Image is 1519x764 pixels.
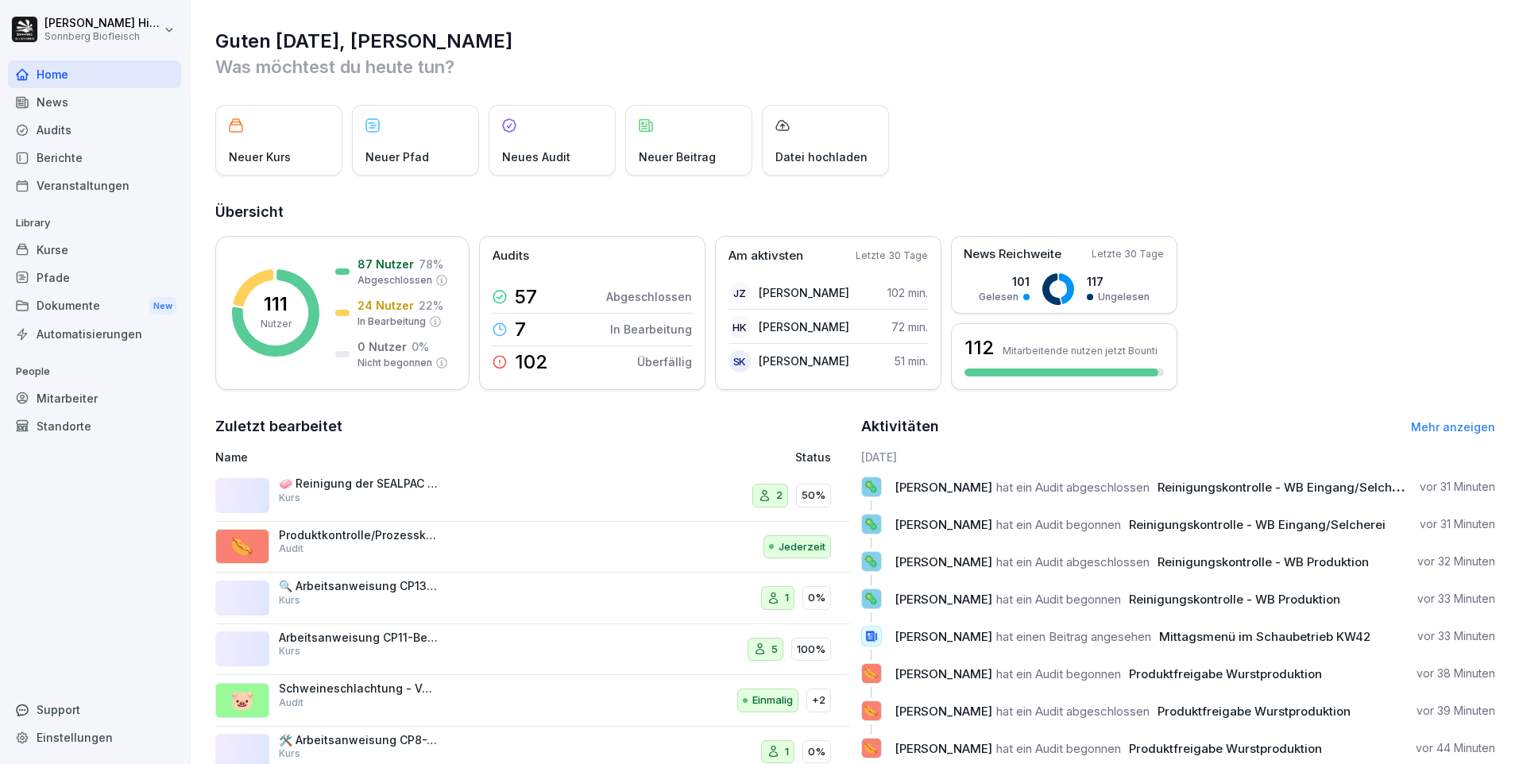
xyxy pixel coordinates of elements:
[996,704,1150,719] span: hat ein Audit abgeschlossen
[779,539,825,555] p: Jederzeit
[8,384,181,412] a: Mitarbeiter
[864,737,879,759] p: 🌭
[279,696,303,710] p: Audit
[776,488,783,504] p: 2
[864,550,879,573] p: 🦠
[230,532,254,561] p: 🌭
[264,295,288,314] p: 111
[1129,741,1322,756] span: Produktfreigabe Wurstproduktion
[895,666,992,681] span: [PERSON_NAME]
[215,449,613,465] p: Name
[215,675,850,727] a: 🐷Schweineschlachtung - VorarbeitenAuditEinmalig+2
[964,245,1061,264] p: News Reichweite
[861,449,1496,465] h6: [DATE]
[864,476,879,498] p: 🦠
[1098,290,1150,304] p: Ungelesen
[358,297,414,314] p: 24 Nutzer
[729,247,803,265] p: Am aktivsten
[215,415,850,438] h2: Zuletzt bearbeitet
[1417,591,1495,607] p: vor 33 Minuten
[8,60,181,88] a: Home
[502,149,570,165] p: Neues Audit
[1129,666,1322,681] span: Produktfreigabe Wurstproduktion
[785,744,789,760] p: 1
[279,593,300,608] p: Kurs
[279,528,438,542] p: Produktkontrolle/Prozesskontrolle
[864,513,879,535] p: 🦠
[610,321,692,338] p: In Bearbeitung
[8,88,181,116] a: News
[812,693,825,708] p: +2
[279,631,438,645] p: Arbeitsanweisung CP11-Begasen Faschiertes
[1417,666,1495,681] p: vor 38 Minuten
[759,353,849,369] p: [PERSON_NAME]
[996,554,1150,569] span: hat ein Audit abgeschlossen
[797,642,825,658] p: 100%
[1158,554,1369,569] span: Reinigungskontrolle - WB Produktion
[261,317,292,331] p: Nutzer
[279,477,438,491] p: 🧼 Reinigung der SEALPAC A6
[802,488,825,504] p: 50%
[775,149,868,165] p: Datei hochladen
[979,290,1018,304] p: Gelesen
[8,172,181,199] a: Veranstaltungen
[8,291,181,321] div: Dokumente
[895,629,992,644] span: [PERSON_NAME]
[8,116,181,144] a: Audits
[358,273,432,287] p: Abgeschlossen
[8,236,181,264] a: Kurse
[729,282,751,304] div: JZ
[8,291,181,321] a: DokumenteNew
[861,415,939,438] h2: Aktivitäten
[8,696,181,723] div: Support
[8,144,181,172] div: Berichte
[358,338,407,355] p: 0 Nutzer
[964,334,995,361] h3: 112
[1092,247,1164,261] p: Letzte 30 Tage
[637,353,692,370] p: Überfällig
[8,412,181,440] a: Standorte
[808,590,825,606] p: 0%
[358,356,432,370] p: Nicht begonnen
[1129,592,1340,607] span: Reinigungskontrolle - WB Produktion
[729,350,751,372] div: SK
[1416,740,1495,756] p: vor 44 Minuten
[8,723,181,751] a: Einstellungen
[493,247,529,265] p: Audits
[515,287,537,307] p: 57
[1420,479,1495,495] p: vor 31 Minuten
[358,256,414,272] p: 87 Nutzer
[44,17,160,30] p: [PERSON_NAME] Hinterreither
[229,149,291,165] p: Neuer Kurs
[891,318,928,335] p: 72 min.
[215,201,1495,223] h2: Übersicht
[1417,628,1495,644] p: vor 33 Minuten
[1087,273,1150,290] p: 117
[1003,345,1158,357] p: Mitarbeitende nutzen jetzt Bounti
[996,517,1121,532] span: hat ein Audit begonnen
[279,491,300,505] p: Kurs
[996,666,1121,681] span: hat ein Audit begonnen
[1417,554,1495,569] p: vor 32 Minuten
[8,359,181,384] p: People
[8,264,181,291] a: Pfade
[1158,704,1351,719] span: Produktfreigabe Wurstproduktion
[771,642,778,658] p: 5
[895,592,992,607] span: [PERSON_NAME]
[895,704,992,719] span: [PERSON_NAME]
[215,624,850,676] a: Arbeitsanweisung CP11-Begasen FaschiertesKurs5100%
[895,353,928,369] p: 51 min.
[895,517,992,532] span: [PERSON_NAME]
[279,579,438,593] p: 🔍 Arbeitsanweisung CP13-Dichtheitsprüfung
[856,249,928,263] p: Letzte 30 Tage
[279,542,303,556] p: Audit
[759,318,849,335] p: [PERSON_NAME]
[606,288,692,305] p: Abgeschlossen
[996,629,1151,644] span: hat einen Beitrag angesehen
